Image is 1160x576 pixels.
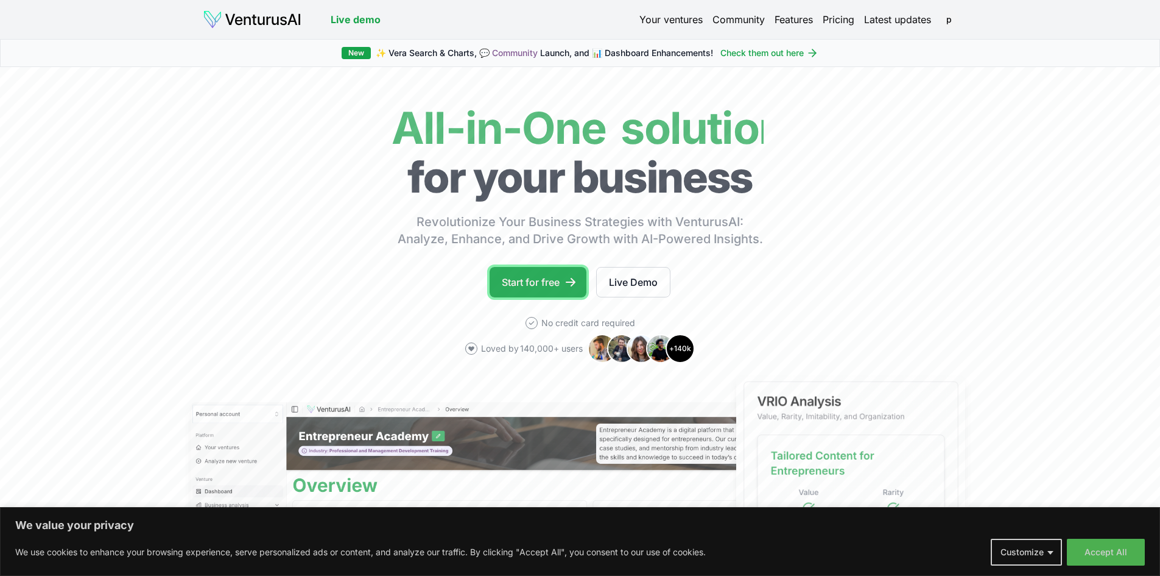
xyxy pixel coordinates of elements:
[203,10,301,29] img: logo
[712,12,765,27] a: Community
[342,47,371,59] div: New
[607,334,636,363] img: Avatar 2
[941,11,958,28] button: p
[376,47,713,59] span: ✨ Vera Search & Charts, 💬 Launch, and 📊 Dashboard Enhancements!
[823,12,854,27] a: Pricing
[490,267,586,297] a: Start for free
[1067,539,1145,566] button: Accept All
[15,518,1145,533] p: We value your privacy
[720,47,818,59] a: Check them out here
[940,10,959,29] span: p
[596,267,670,297] a: Live Demo
[991,539,1062,566] button: Customize
[646,334,675,363] img: Avatar 4
[864,12,931,27] a: Latest updates
[492,48,538,58] a: Community
[588,334,617,363] img: Avatar 1
[627,334,656,363] img: Avatar 3
[331,12,381,27] a: Live demo
[775,12,813,27] a: Features
[639,12,703,27] a: Your ventures
[15,545,706,560] p: We use cookies to enhance your browsing experience, serve personalized ads or content, and analyz...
